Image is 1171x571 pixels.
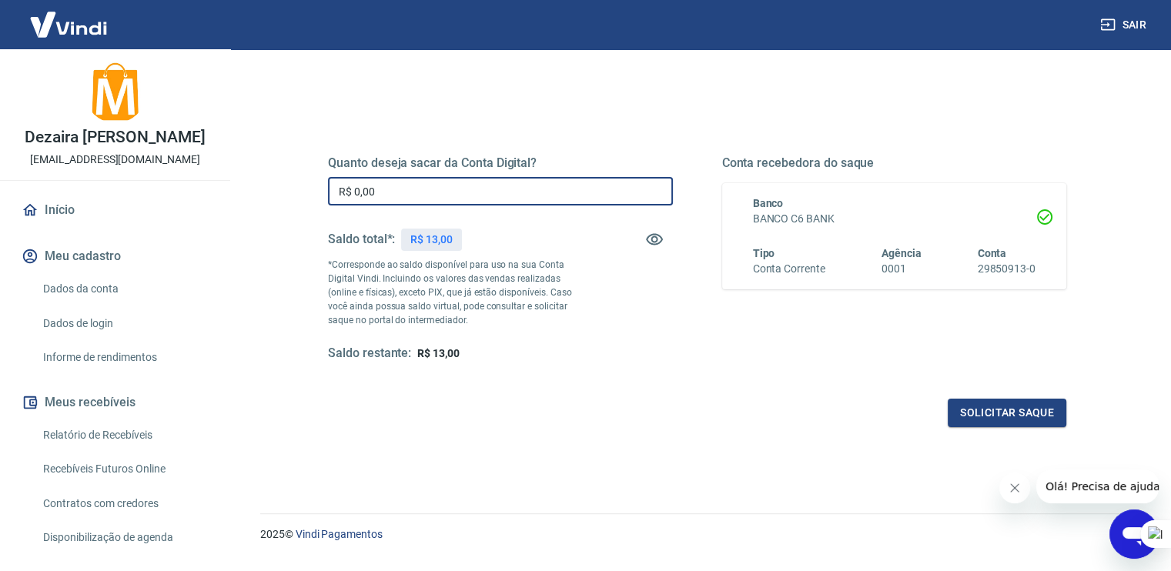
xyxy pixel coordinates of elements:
[37,342,212,373] a: Informe de rendimentos
[37,273,212,305] a: Dados da conta
[722,155,1067,171] h5: Conta recebedora do saque
[999,472,1030,503] iframe: Fechar mensagem
[328,232,395,247] h5: Saldo total*:
[753,247,775,259] span: Tipo
[882,261,922,277] h6: 0001
[753,197,784,209] span: Banco
[30,152,200,168] p: [EMAIL_ADDRESS][DOMAIN_NAME]
[753,261,825,277] h6: Conta Corrente
[25,129,206,145] p: Dezaira [PERSON_NAME]
[37,453,212,485] a: Recebíveis Futuros Online
[296,528,383,540] a: Vindi Pagamentos
[977,247,1006,259] span: Conta
[9,11,129,23] span: Olá! Precisa de ajuda?
[18,239,212,273] button: Meu cadastro
[328,346,411,362] h5: Saldo restante:
[1036,469,1159,503] iframe: Mensagem da empresa
[1097,11,1153,39] button: Sair
[37,308,212,339] a: Dados de login
[18,193,212,227] a: Início
[328,258,587,327] p: *Corresponde ao saldo disponível para uso na sua Conta Digital Vindi. Incluindo os valores das ve...
[260,526,1134,543] p: 2025 ©
[37,522,212,553] a: Disponibilização de agenda
[753,211,1036,227] h6: BANCO C6 BANK
[18,386,212,419] button: Meus recebíveis
[18,1,119,48] img: Vindi
[948,399,1066,427] button: Solicitar saque
[977,261,1035,277] h6: 29850913-0
[37,488,212,519] a: Contratos com credores
[37,419,212,451] a: Relatório de Recebíveis
[417,347,460,359] span: R$ 13,00
[1109,509,1159,559] iframe: Botão para abrir a janela de mensagens
[328,155,673,171] h5: Quanto deseja sacar da Conta Digital?
[85,62,146,123] img: 809b63f7-845d-41f1-a38e-c3a1de32a9ce.jpeg
[882,247,922,259] span: Agência
[410,232,453,248] p: R$ 13,00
